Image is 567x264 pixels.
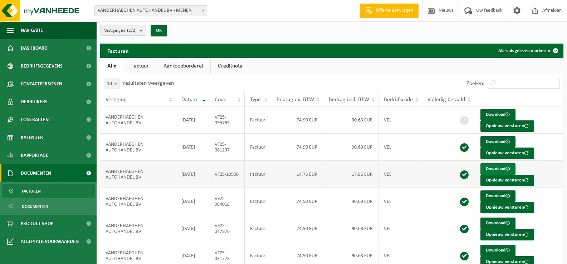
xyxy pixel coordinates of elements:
label: resultaten weergeven [123,80,174,86]
td: VES [378,161,422,188]
td: VEL [378,215,422,242]
h2: Facturen [100,44,136,58]
a: Download [480,218,515,229]
button: Alles als gelezen markeren [493,44,563,58]
span: Code [215,97,226,103]
a: Download [480,245,515,256]
count: (2/2) [127,28,137,33]
span: Acceptatievoorwaarden [21,233,79,250]
a: Download [480,190,515,202]
td: [DATE] [176,188,210,215]
a: Alle [100,58,124,74]
span: Bedrijfscode [384,97,413,103]
span: Dashboard [21,39,48,57]
td: VF25-095765 [209,106,244,134]
td: Factuur [245,106,271,134]
a: Documenten [2,199,95,213]
td: VANDERHAEGHEN AUTOHANDEL BV [100,188,176,215]
td: VANDERHAEGHEN AUTOHANDEL BV [100,161,176,188]
td: Factuur [245,188,271,215]
button: Vestigingen(2/2) [100,25,146,36]
td: [DATE] [176,215,210,242]
span: Facturen [22,184,41,198]
td: VANDERHAEGHEN AUTOHANDEL BV [100,215,176,242]
span: Navigatie [21,21,43,39]
span: VANDERHAEGHEN AUTOHANDEL BV - MENEN [94,5,207,16]
button: OK [151,25,167,36]
a: Factuur [124,58,156,74]
a: Creditnota [211,58,250,74]
span: Volledig betaald [427,97,465,103]
span: Vestiging [106,97,127,103]
td: Factuur [245,215,271,242]
span: Type [250,97,261,103]
td: Factuur [245,161,271,188]
td: VF25-064018 [209,188,244,215]
span: Gebruikers [21,93,48,111]
button: Opnieuw versturen [480,202,534,213]
span: Offerte aanvragen [374,7,415,14]
span: Bedrag incl. BTW [329,97,369,103]
span: Documenten [21,164,51,182]
td: VANDERHAEGHEN AUTOHANDEL BV [100,134,176,161]
td: 74,90 EUR [271,215,323,242]
span: Documenten [22,200,48,213]
td: VEL [378,134,422,161]
span: Kalender [21,129,43,146]
td: VEL [378,106,422,134]
a: Facturen [2,184,95,198]
td: 74,90 EUR [271,134,323,161]
td: [DATE] [176,161,210,188]
span: Bedrag ex. BTW [277,97,314,103]
td: VF25-10956 [209,161,244,188]
td: 90,63 EUR [323,215,378,242]
span: Datum [181,97,197,103]
span: Product Shop [21,215,53,233]
td: VF25-047976 [209,215,244,242]
span: Vestigingen [104,25,137,36]
td: 90,63 EUR [323,134,378,161]
td: 74,90 EUR [271,106,323,134]
a: Aankoopborderel [156,58,210,74]
a: Download [480,109,515,120]
td: 14,76 EUR [271,161,323,188]
a: Offerte aanvragen [360,4,419,18]
button: Opnieuw versturen [480,120,534,132]
td: [DATE] [176,106,210,134]
span: Bedrijfsgegevens [21,57,63,75]
td: 90,63 EUR [323,188,378,215]
button: Opnieuw versturen [480,175,534,186]
td: [DATE] [176,134,210,161]
td: VANDERHAEGHEN AUTOHANDEL BV [100,106,176,134]
button: Opnieuw versturen [480,229,534,240]
td: VF25-081237 [209,134,244,161]
td: VEL [378,188,422,215]
td: 74,90 EUR [271,188,323,215]
td: Factuur [245,134,271,161]
span: 10 [104,79,119,89]
td: 17,86 EUR [323,161,378,188]
button: Opnieuw versturen [480,148,534,159]
td: 90,63 EUR [323,106,378,134]
span: VANDERHAEGHEN AUTOHANDEL BV - MENEN [95,6,207,16]
span: Rapportage [21,146,48,164]
label: Zoeken: [466,81,484,86]
a: Download [480,163,515,175]
span: Contactpersonen [21,75,62,93]
span: Contracten [21,111,49,129]
a: Download [480,136,515,148]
